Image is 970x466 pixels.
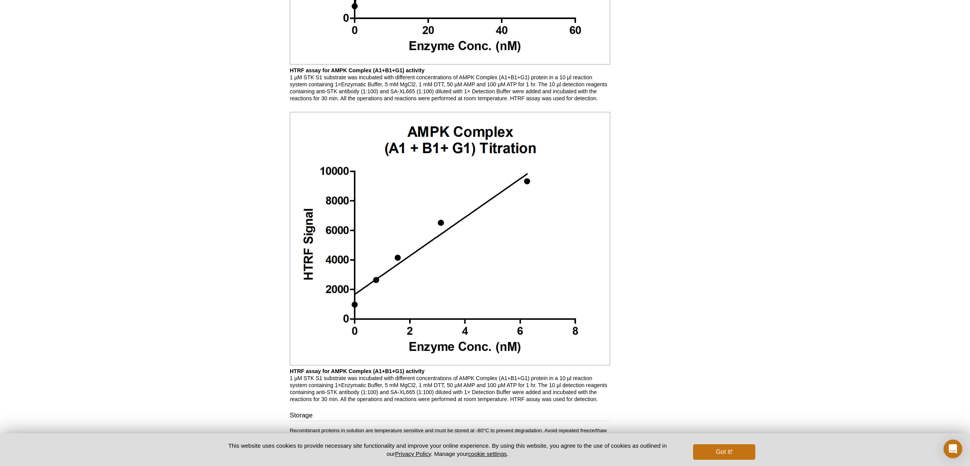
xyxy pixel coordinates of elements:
[944,440,962,458] div: Open Intercom Messenger
[215,442,680,458] p: This website uses cookies to provide necessary site functionality and improve your online experie...
[693,444,755,460] button: Got it!
[290,427,610,441] p: Recombinant proteins in solution are temperature sensitive and must be stored at -80°C to prevent...
[290,368,610,403] p: 1 µM STK S1 substrate was incubated with different concentrations of AMPK Complex (A1+B1+G1) prot...
[468,450,507,457] button: cookie settings
[290,411,610,422] h3: Storage
[290,67,610,102] p: 1 µM STK S1 substrate was incubated with different concentrations of AMPK Complex (A1+B1+G1) prot...
[290,67,424,73] b: HTRF assay for AMPK Complex (A1+B1+G1) activity
[290,112,610,365] img: HTRF assay for AMPK Complex (A1+B1+G1) activity
[395,450,431,457] a: Privacy Policy
[290,368,424,374] b: HTRF assay for AMPK Complex (A1+B1+G1) activity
